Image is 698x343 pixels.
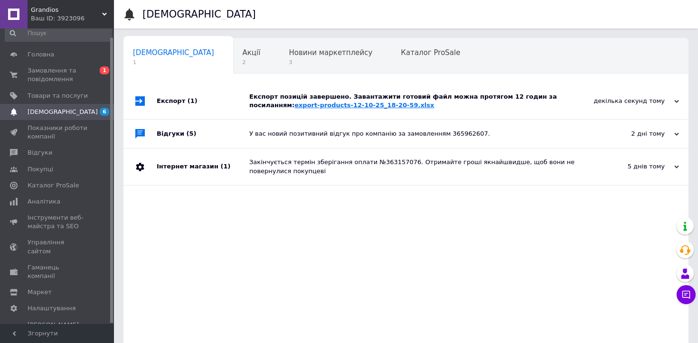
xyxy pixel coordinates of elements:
[220,163,230,170] span: (1)
[28,108,98,116] span: [DEMOGRAPHIC_DATA]
[28,263,88,280] span: Гаманець компанії
[677,285,696,304] button: Чат з покупцем
[28,66,88,83] span: Замовлення та повідомлення
[584,97,679,105] div: декілька секунд тому
[249,158,584,175] div: Закінчується термін зберігання оплати №363157076. Отримайте гроші якнайшвидше, щоб вони не поверн...
[289,59,372,66] span: 3
[249,130,584,138] div: У вас новий позитивний відгук про компанію за замовленням 365962607.
[157,120,249,148] div: Відгуки
[289,48,372,57] span: Новини маркетплейсу
[401,48,460,57] span: Каталог ProSale
[28,288,52,297] span: Маркет
[142,9,256,20] h1: [DEMOGRAPHIC_DATA]
[584,130,679,138] div: 2 дні тому
[31,6,102,14] span: Grandios
[249,93,584,110] div: Експорт позицій завершено. Завантажити готовий файл можна протягом 12 годин за посиланням:
[187,130,197,137] span: (5)
[28,148,52,157] span: Відгуки
[133,48,214,57] span: [DEMOGRAPHIC_DATA]
[133,59,214,66] span: 1
[100,108,109,116] span: 6
[243,48,261,57] span: Акції
[28,50,54,59] span: Головна
[28,304,76,313] span: Налаштування
[243,59,261,66] span: 2
[31,14,114,23] div: Ваш ID: 3923096
[294,102,434,109] a: export-products-12-10-25_18-20-59.xlsx
[28,92,88,100] span: Товари та послуги
[188,97,198,104] span: (1)
[157,148,249,185] div: Інтернет магазин
[157,83,249,119] div: Експорт
[28,213,88,231] span: Інструменти веб-майстра та SEO
[28,238,88,255] span: Управління сайтом
[100,66,109,74] span: 1
[28,197,60,206] span: Аналітика
[28,165,53,174] span: Покупці
[584,162,679,171] div: 5 днів тому
[5,25,112,42] input: Пошук
[28,181,79,190] span: Каталог ProSale
[28,124,88,141] span: Показники роботи компанії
